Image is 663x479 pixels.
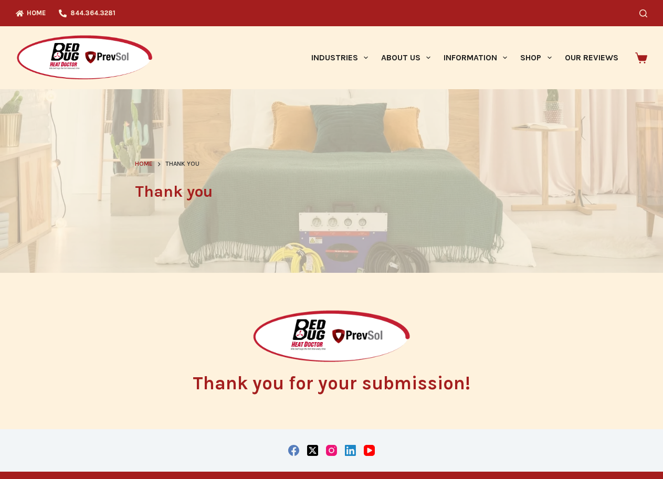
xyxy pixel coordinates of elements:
a: Information [437,26,514,89]
a: Shop [514,26,558,89]
a: X (Twitter) [307,445,318,456]
img: Prevsol/Bed Bug Heat Doctor [16,35,153,81]
h1: Thank you [135,180,529,204]
a: Our Reviews [558,26,625,89]
a: Facebook [288,445,299,456]
a: YouTube [364,445,375,456]
a: Home [135,159,153,169]
a: Instagram [326,445,337,456]
a: Industries [304,26,374,89]
nav: Primary [304,26,625,89]
a: About Us [374,26,437,89]
span: Thank you [165,159,199,169]
span: Home [135,160,153,167]
h2: Thank you for your submission! [193,374,470,392]
button: Search [639,9,647,17]
a: LinkedIn [345,445,356,456]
